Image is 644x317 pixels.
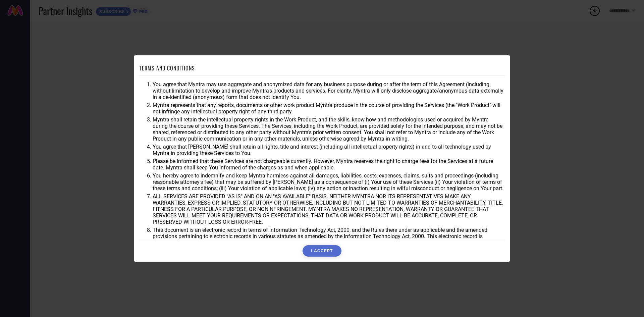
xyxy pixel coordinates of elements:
[153,144,505,156] li: You agree that [PERSON_NAME] shall retain all rights, title and interest (including all intellect...
[153,227,505,246] li: This document is an electronic record in terms of Information Technology Act, 2000, and the Rules...
[153,102,505,115] li: Myntra represents that any reports, documents or other work product Myntra produce in the course ...
[153,172,505,192] li: You hereby agree to indemnify and keep Myntra harmless against all damages, liabilities, costs, e...
[153,158,505,171] li: Please be informed that these Services are not chargeable currently. However, Myntra reserves the...
[153,81,505,100] li: You agree that Myntra may use aggregate and anonymized data for any business purpose during or af...
[153,193,505,225] li: ALL SERVICES ARE PROVIDED "AS IS" AND ON AN "AS AVAILABLE" BASIS. NEITHER MYNTRA NOR ITS REPRESEN...
[303,245,341,257] button: I ACCEPT
[139,64,195,72] h1: TERMS AND CONDITIONS
[153,116,505,142] li: Myntra shall retain the intellectual property rights in the Work Product, and the skills, know-ho...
